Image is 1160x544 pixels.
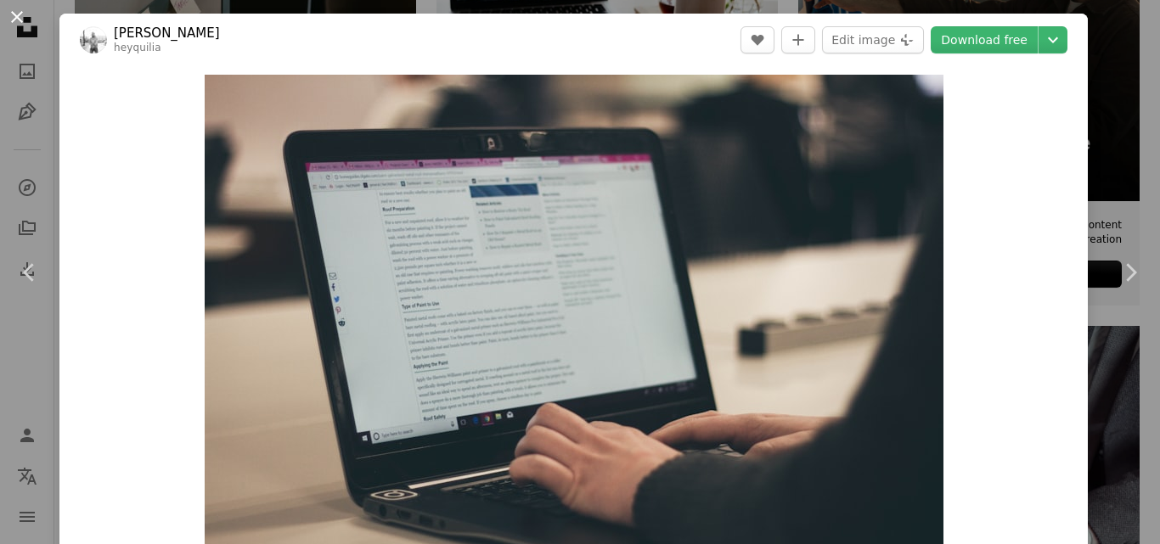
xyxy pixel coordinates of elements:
a: heyquilia [114,42,161,53]
button: Choose download size [1039,26,1067,53]
img: Go to Kenny Eliason's profile [80,26,107,53]
a: [PERSON_NAME] [114,25,220,42]
button: Edit image [822,26,924,53]
button: Add to Collection [781,26,815,53]
a: Next [1101,191,1160,354]
button: Like [740,26,774,53]
a: Download free [931,26,1038,53]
